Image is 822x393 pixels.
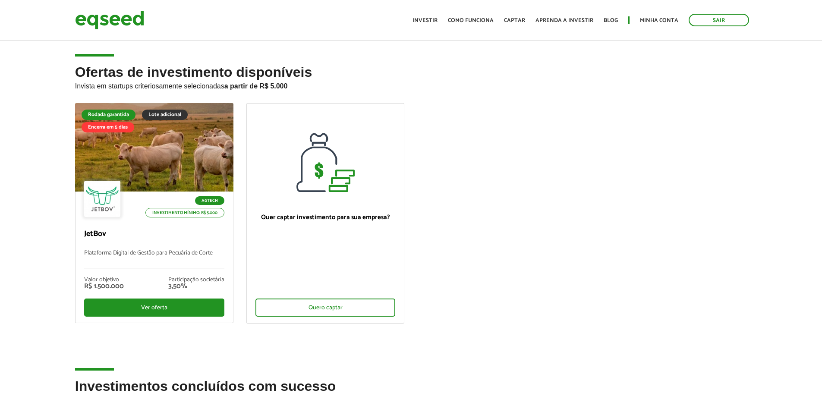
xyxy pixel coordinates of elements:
[413,18,438,23] a: Investir
[246,103,405,324] a: Quer captar investimento para sua empresa? Quero captar
[82,110,135,120] div: Rodada garantida
[535,18,593,23] a: Aprenda a investir
[640,18,678,23] a: Minha conta
[84,230,224,239] p: JetBov
[75,65,747,103] h2: Ofertas de investimento disponíveis
[84,299,224,317] div: Ver oferta
[168,277,224,283] div: Participação societária
[84,277,124,283] div: Valor objetivo
[75,103,233,323] a: Rodada garantida Lote adicional Encerra em 5 dias Agtech Investimento mínimo: R$ 5.000 JetBov Pla...
[168,283,224,290] div: 3,50%
[75,80,747,90] p: Invista em startups criteriosamente selecionadas
[82,122,134,132] div: Encerra em 5 dias
[255,299,396,317] div: Quero captar
[145,208,224,217] p: Investimento mínimo: R$ 5.000
[75,9,144,31] img: EqSeed
[604,18,618,23] a: Blog
[142,110,188,120] div: Lote adicional
[255,214,396,221] p: Quer captar investimento para sua empresa?
[224,82,288,90] strong: a partir de R$ 5.000
[504,18,525,23] a: Captar
[84,283,124,290] div: R$ 1.500.000
[448,18,494,23] a: Como funciona
[84,250,224,268] p: Plataforma Digital de Gestão para Pecuária de Corte
[689,14,749,26] a: Sair
[195,196,224,205] p: Agtech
